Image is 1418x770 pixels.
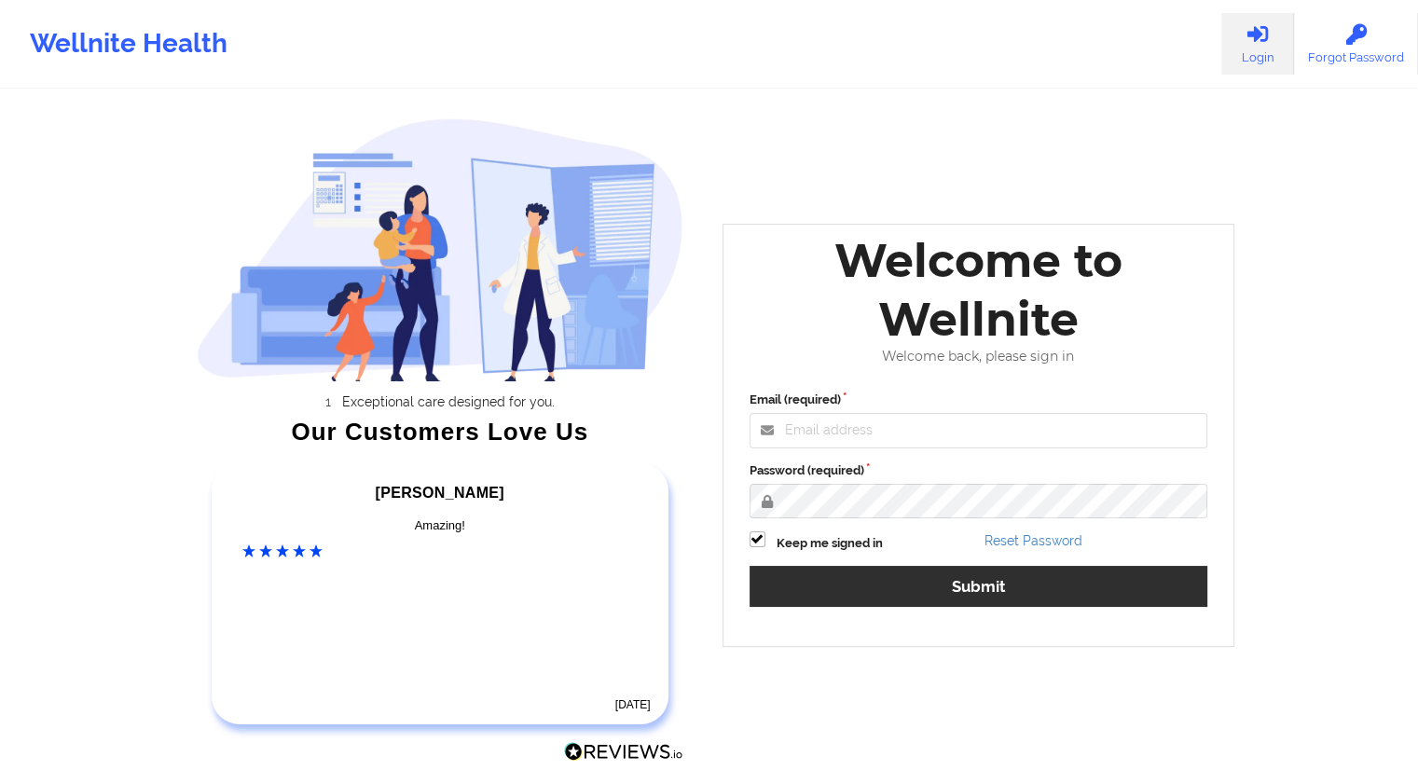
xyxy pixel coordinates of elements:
li: Exceptional care designed for you. [213,394,683,409]
input: Email address [750,413,1208,448]
label: Email (required) [750,391,1208,409]
button: Submit [750,566,1208,606]
a: Forgot Password [1294,13,1418,75]
div: Amazing! [242,516,638,535]
span: [PERSON_NAME] [376,485,504,501]
label: Password (required) [750,461,1208,480]
img: Reviews.io Logo [564,742,683,762]
div: Welcome to Wellnite [737,231,1221,349]
a: Reviews.io Logo [564,742,683,766]
time: [DATE] [615,698,651,711]
a: Login [1221,13,1294,75]
div: Welcome back, please sign in [737,349,1221,364]
label: Keep me signed in [777,534,883,553]
a: Reset Password [984,533,1082,548]
div: Our Customers Love Us [197,422,683,441]
img: wellnite-auth-hero_200.c722682e.png [197,117,683,381]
